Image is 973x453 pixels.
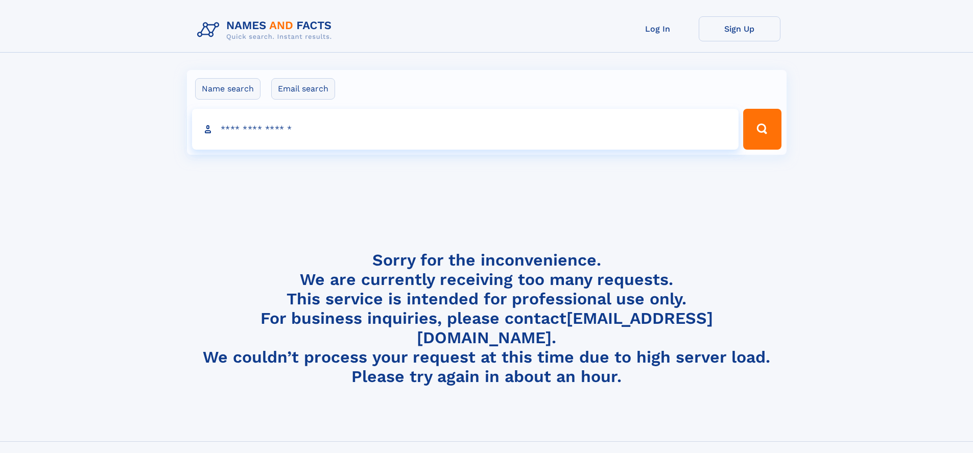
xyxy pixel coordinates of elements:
[192,109,739,150] input: search input
[617,16,699,41] a: Log In
[699,16,780,41] a: Sign Up
[193,250,780,387] h4: Sorry for the inconvenience. We are currently receiving too many requests. This service is intend...
[195,78,260,100] label: Name search
[743,109,781,150] button: Search Button
[193,16,340,44] img: Logo Names and Facts
[271,78,335,100] label: Email search
[417,308,713,347] a: [EMAIL_ADDRESS][DOMAIN_NAME]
